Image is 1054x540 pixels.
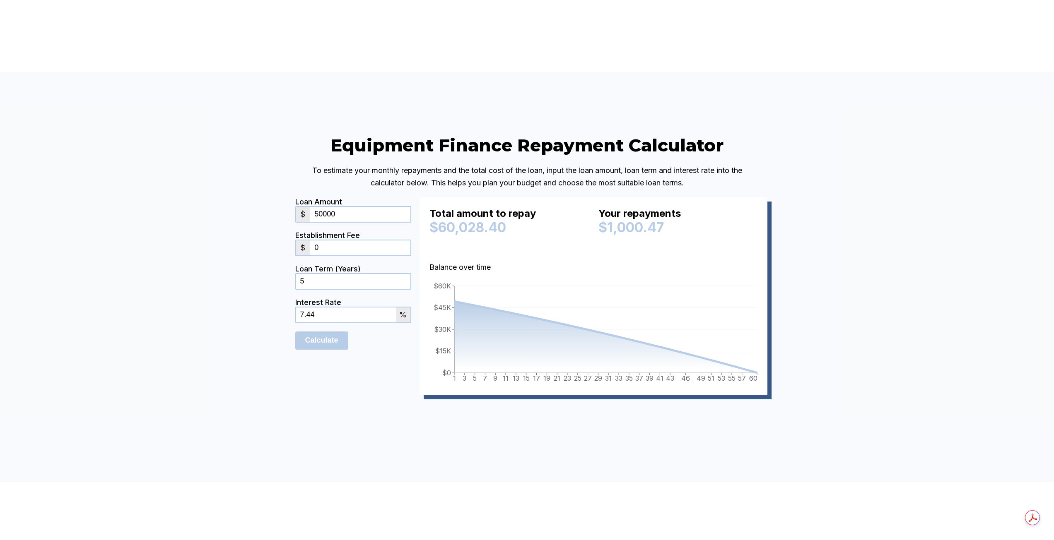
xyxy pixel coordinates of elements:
tspan: $45K [434,303,451,312]
tspan: 7 [483,374,487,382]
input: 0 [296,307,396,322]
div: Total amount to repay [429,207,589,223]
div: $1,000.47 [598,219,757,235]
tspan: 23 [563,374,571,382]
tspan: 17 [533,374,540,382]
tspan: 11 [503,374,509,382]
tspan: 41 [656,374,663,382]
div: Interest Rate [295,298,411,307]
tspan: 9 [493,374,497,382]
tspan: 27 [584,374,592,382]
tspan: 21 [554,374,560,382]
tspan: 15 [523,374,529,382]
tspan: $0 [442,368,451,377]
tspan: 53 [718,374,725,382]
tspan: 43 [666,374,674,382]
tspan: 5 [473,374,477,382]
tspan: $15K [435,347,451,355]
tspan: 49 [697,374,705,382]
p: Balance over time [429,261,757,274]
tspan: 39 [645,374,653,382]
tspan: $60K [434,281,451,290]
tspan: 29 [594,374,602,382]
div: $ [296,240,311,255]
h2: Equipment Finance Repayment Calculator [295,134,759,156]
tspan: 25 [574,374,581,382]
tspan: 57 [738,374,746,382]
tspan: 35 [625,374,632,382]
div: Establishment Fee [295,231,411,240]
div: Loan Amount [295,197,411,206]
tspan: 37 [635,374,643,382]
tspan: $30K [434,325,451,333]
tspan: 60 [749,374,757,382]
p: To estimate your monthly repayments and the total cost of the loan, input the loan amount, loan t... [295,164,759,189]
input: 0 [310,240,410,255]
div: $ [296,207,311,222]
tspan: 33 [615,374,622,382]
input: 0 [296,274,410,289]
div: Loan Term (Years) [295,264,411,273]
tspan: 19 [543,374,550,382]
input: Calculate [295,331,348,350]
tspan: 46 [681,374,690,382]
tspan: 1 [453,374,456,382]
div: Your repayments [598,207,757,223]
div: % [396,307,410,322]
div: $60,028.40 [429,219,589,235]
tspan: 3 [463,374,466,382]
input: 0 [310,207,410,222]
tspan: 31 [605,374,612,382]
tspan: 55 [728,374,735,382]
tspan: 51 [708,374,714,382]
tspan: 13 [512,374,519,382]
